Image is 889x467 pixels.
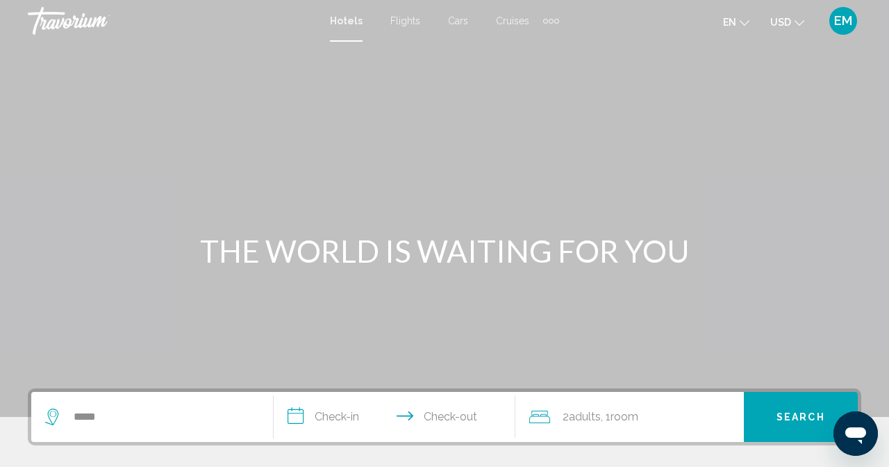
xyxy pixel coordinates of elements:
a: Cars [448,15,468,26]
a: Travorium [28,7,316,35]
button: Change currency [770,12,804,32]
button: Extra navigation items [543,10,559,32]
a: Hotels [330,15,363,26]
span: en [723,17,736,28]
span: 2 [563,407,601,427]
h1: THE WORLD IS WAITING FOR YOU [184,233,705,269]
span: , 1 [601,407,638,427]
button: Search [744,392,858,442]
a: Cruises [496,15,529,26]
span: Adults [569,410,601,423]
span: Room [610,410,638,423]
div: Search widget [31,392,858,442]
span: EM [834,14,852,28]
span: Search [776,412,825,423]
button: Check in and out dates [274,392,516,442]
iframe: Кнопка запуска окна обмена сообщениями [833,411,878,456]
button: Change language [723,12,749,32]
a: Flights [390,15,420,26]
button: Travelers: 2 adults, 0 children [515,392,744,442]
button: User Menu [825,6,861,35]
span: USD [770,17,791,28]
